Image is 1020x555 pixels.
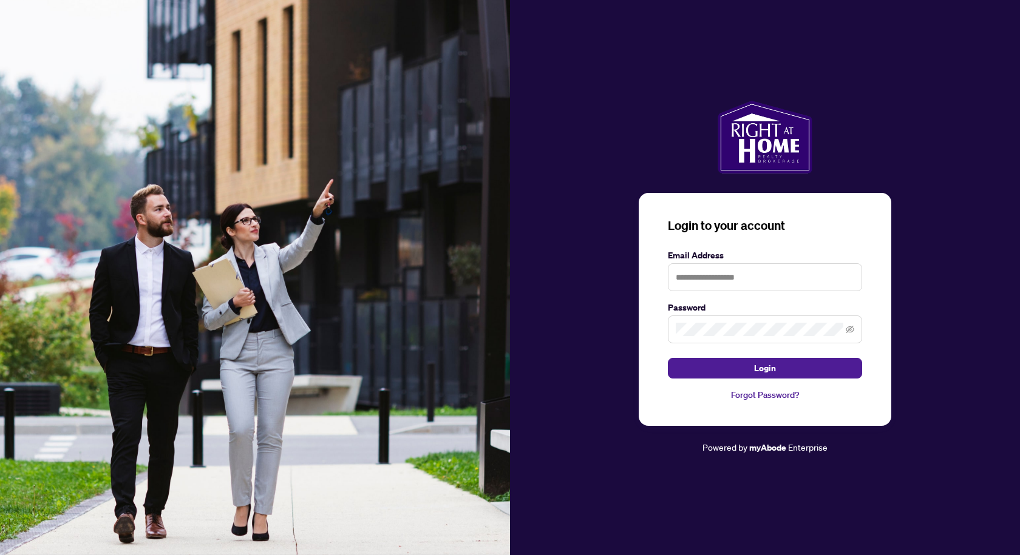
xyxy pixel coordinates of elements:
h3: Login to your account [668,217,862,234]
span: Login [754,358,776,378]
a: Forgot Password? [668,388,862,402]
button: Login [668,358,862,378]
span: Powered by [702,442,747,452]
span: Enterprise [788,442,828,452]
a: myAbode [749,441,786,454]
span: eye-invisible [846,325,854,334]
label: Password [668,301,862,314]
img: ma-logo [718,101,812,173]
label: Email Address [668,249,862,262]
